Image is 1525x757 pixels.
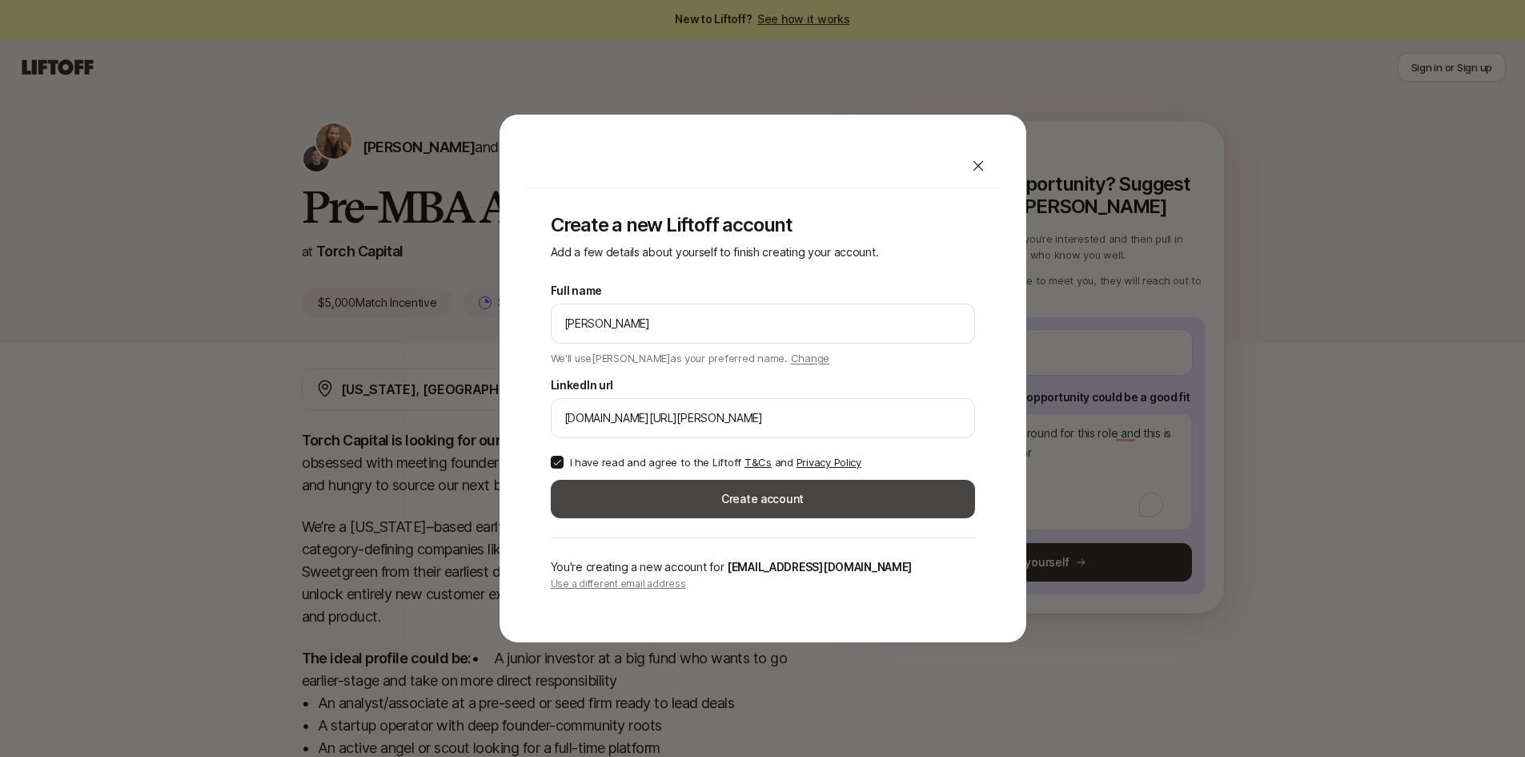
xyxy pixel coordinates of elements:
button: I have read and agree to the Liftoff T&Cs and Privacy Policy [551,456,564,469]
p: I have read and agree to the Liftoff and [570,454,861,470]
span: Change [791,352,829,364]
button: Create account [551,480,975,518]
label: LinkedIn url [551,376,614,395]
p: You're creating a new account for [551,558,975,577]
label: Full name [551,281,602,300]
a: Privacy Policy [797,456,861,469]
p: Use a different email address [551,577,975,591]
input: e.g. https://www.linkedin.com/in/melanie-perkins [564,409,961,428]
a: T&Cs [744,456,772,469]
p: We'll use [PERSON_NAME] as your preferred name. [551,347,830,366]
p: Add a few details about yourself to finish creating your account. [551,243,975,262]
p: Create a new Liftoff account [551,214,975,236]
input: e.g. Melanie Perkins [564,314,961,333]
span: [EMAIL_ADDRESS][DOMAIN_NAME] [727,560,912,574]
